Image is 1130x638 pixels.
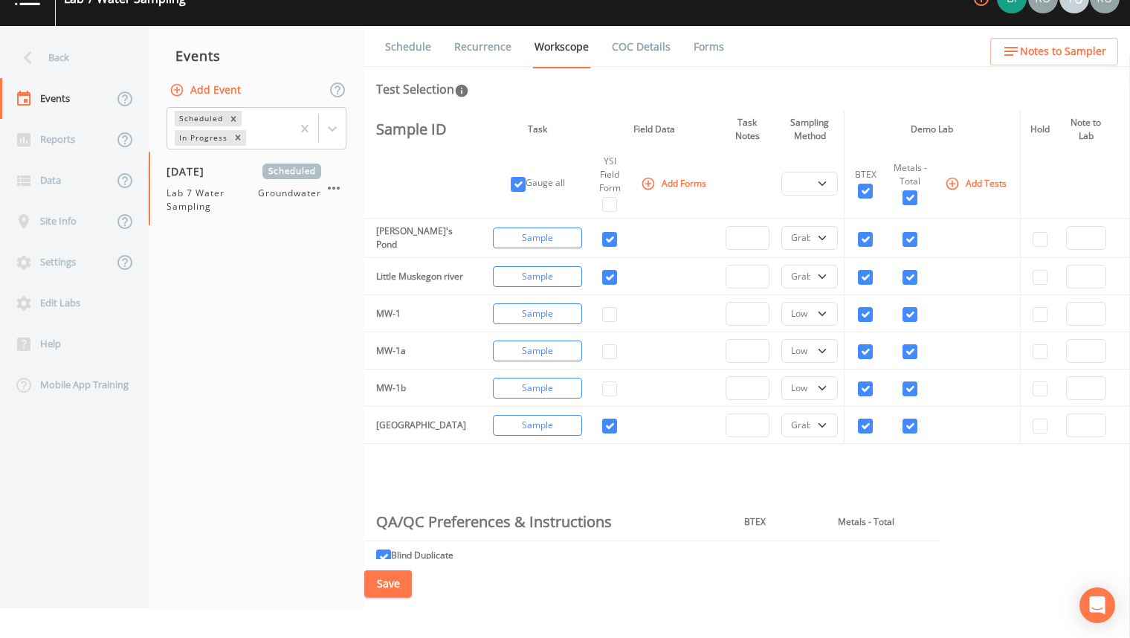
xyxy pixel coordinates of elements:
label: Gauge all [526,176,565,190]
button: Sample [493,303,582,324]
th: BTEX [699,503,810,541]
td: [PERSON_NAME]'s Pond [364,219,473,258]
div: In Progress [175,130,230,146]
td: MW-1a [364,332,473,370]
div: Events [149,37,364,74]
button: Sample [493,341,582,361]
th: Sample ID [364,110,473,149]
a: COC Details [610,26,673,68]
a: Forms [691,26,726,68]
td: MW-1b [364,370,473,407]
a: Recurrence [452,26,514,68]
div: Test Selection [376,80,469,98]
th: Field Data [589,110,720,149]
th: Metals - Total [810,503,922,541]
button: Save [364,570,412,598]
th: Sampling Method [775,110,845,149]
span: Notes to Sampler [1020,42,1106,61]
span: Scheduled [262,164,321,179]
td: MW-1 [364,295,473,332]
div: Remove Scheduled [225,111,242,126]
span: Lab 7 Water Sampling [167,187,258,213]
button: Sample [493,266,582,287]
div: Metals - Total [892,161,928,188]
button: Add Event [167,77,247,104]
th: Task [487,110,589,149]
div: YSI Field Form [595,155,624,195]
span: [DATE] [167,164,215,179]
svg: In this section you'll be able to select the analytical test to run, based on the media type, and... [454,83,469,98]
div: Open Intercom Messenger [1079,587,1115,623]
th: Task Notes [720,110,775,149]
th: Hold [1020,110,1060,149]
div: Remove In Progress [230,130,246,146]
td: Little Muskegon river [364,258,473,295]
div: BTEX [850,168,880,181]
button: Add Forms [638,171,712,196]
a: Workscope [532,26,591,68]
button: Notes to Sampler [990,38,1118,65]
button: Sample [493,228,582,248]
label: Blind Duplicate [391,549,453,562]
button: Sample [493,415,582,436]
a: [DATE]ScheduledLab 7 Water SamplingGroundwater [149,152,364,226]
th: Note to Lab [1060,110,1112,149]
button: Add Tests [942,171,1013,196]
div: Scheduled [175,111,225,126]
button: Sample [493,378,582,399]
th: Demo Lab [845,110,1020,149]
a: Schedule [383,26,433,68]
th: QA/QC Preferences & Instructions [364,503,699,541]
span: Groundwater [258,187,321,213]
td: [GEOGRAPHIC_DATA] [364,407,473,444]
